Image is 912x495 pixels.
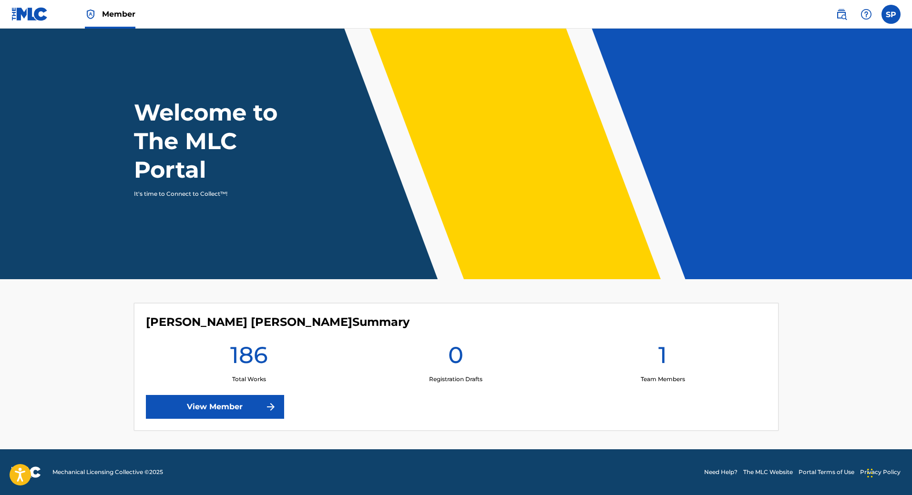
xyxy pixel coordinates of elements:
[429,375,482,384] p: Registration Drafts
[832,5,851,24] a: Public Search
[857,5,876,24] div: Help
[641,375,685,384] p: Team Members
[134,190,299,198] p: It's time to Connect to Collect™!
[867,459,873,487] div: Arrastrar
[861,9,872,20] img: help
[146,395,284,419] a: View Member
[799,468,854,476] a: Portal Terms of Use
[704,468,738,476] a: Need Help?
[658,341,667,375] h1: 1
[52,468,163,476] span: Mechanical Licensing Collective © 2025
[11,7,48,21] img: MLC Logo
[860,468,901,476] a: Privacy Policy
[232,375,266,384] p: Total Works
[836,9,847,20] img: search
[743,468,793,476] a: The MLC Website
[448,341,463,375] h1: 0
[146,315,410,329] h4: Sergio Estuardo Polanco Garcia
[864,449,912,495] iframe: Chat Widget
[134,98,312,184] h1: Welcome to The MLC Portal
[102,9,135,20] span: Member
[881,5,901,24] div: User Menu
[11,466,41,478] img: logo
[864,449,912,495] div: Widget de chat
[85,9,96,20] img: Top Rightsholder
[265,401,277,413] img: f7272a7cc735f4ea7f67.svg
[230,341,268,375] h1: 186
